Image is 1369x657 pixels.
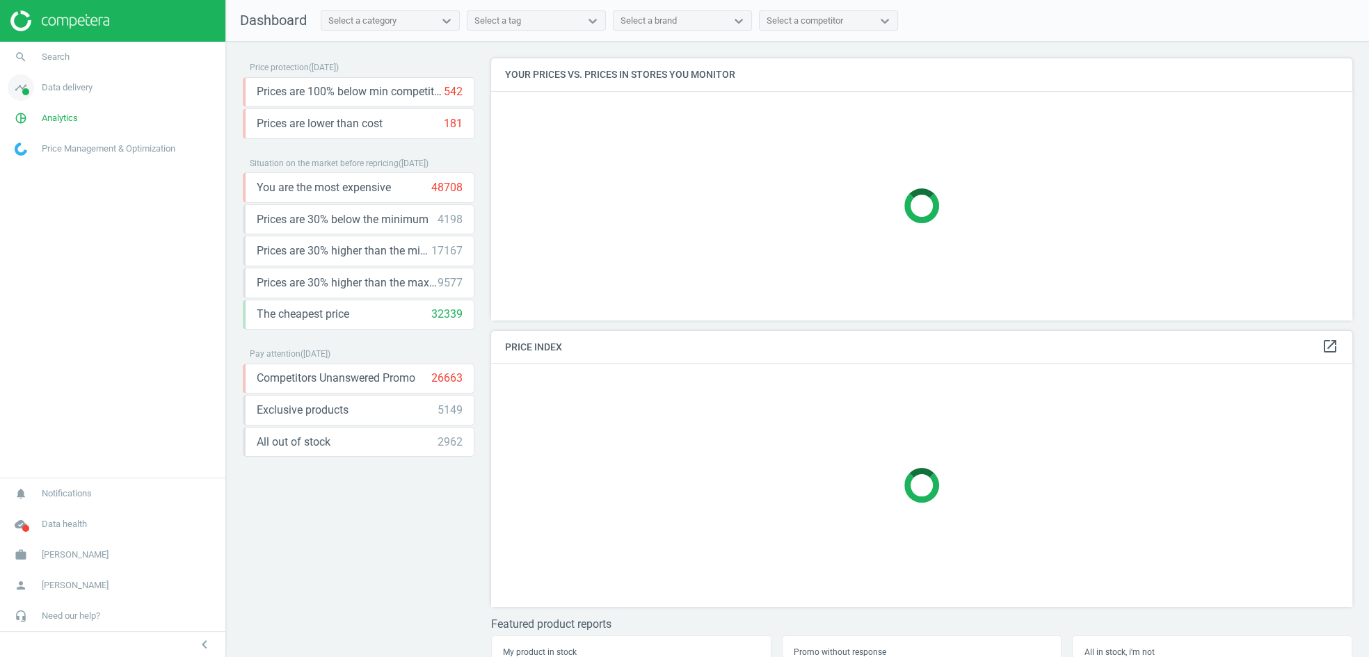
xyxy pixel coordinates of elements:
[42,549,109,561] span: [PERSON_NAME]
[42,81,93,94] span: Data delivery
[8,105,34,131] i: pie_chart_outlined
[438,435,463,450] div: 2962
[1322,338,1338,355] i: open_in_new
[444,116,463,131] div: 181
[431,307,463,322] div: 32339
[257,435,330,450] span: All out of stock
[257,116,383,131] span: Prices are lower than cost
[240,12,307,29] span: Dashboard
[301,349,330,359] span: ( [DATE] )
[438,275,463,291] div: 9577
[8,572,34,599] i: person
[767,15,843,27] div: Select a competitor
[42,143,175,155] span: Price Management & Optimization
[42,51,70,63] span: Search
[491,331,1352,364] h4: Price Index
[491,58,1352,91] h4: Your prices vs. prices in stores you monitor
[42,112,78,124] span: Analytics
[257,371,415,386] span: Competitors Unanswered Promo
[8,542,34,568] i: work
[621,15,677,27] div: Select a brand
[431,243,463,259] div: 17167
[42,579,109,592] span: [PERSON_NAME]
[444,84,463,99] div: 542
[15,143,27,156] img: wGWNvw8QSZomAAAAABJRU5ErkJggg==
[328,15,397,27] div: Select a category
[399,159,429,168] span: ( [DATE] )
[309,63,339,72] span: ( [DATE] )
[257,403,349,418] span: Exclusive products
[8,480,34,507] i: notifications
[257,307,349,322] span: The cheapest price
[257,180,391,195] span: You are the most expensive
[8,603,34,629] i: headset_mic
[1322,338,1338,356] a: open_in_new
[503,647,759,657] h5: My product in stock
[42,610,100,622] span: Need our help?
[257,243,431,259] span: Prices are 30% higher than the minimum
[8,511,34,537] i: cloud_done
[1084,647,1340,657] h5: All in stock, i'm not
[8,44,34,70] i: search
[250,159,399,168] span: Situation on the market before repricing
[257,212,429,227] span: Prices are 30% below the minimum
[10,10,109,31] img: ajHJNr6hYgQAAAAASUVORK5CYII=
[250,349,301,359] span: Pay attention
[491,617,1352,631] h3: Featured product reports
[474,15,521,27] div: Select a tag
[250,63,309,72] span: Price protection
[794,647,1050,657] h5: Promo without response
[196,636,213,653] i: chevron_left
[8,74,34,101] i: timeline
[438,212,463,227] div: 4198
[42,487,92,500] span: Notifications
[187,635,222,654] button: chevron_left
[431,180,463,195] div: 48708
[431,371,463,386] div: 26663
[257,275,438,291] span: Prices are 30% higher than the maximal
[438,403,463,418] div: 5149
[42,518,87,530] span: Data health
[257,84,444,99] span: Prices are 100% below min competitor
